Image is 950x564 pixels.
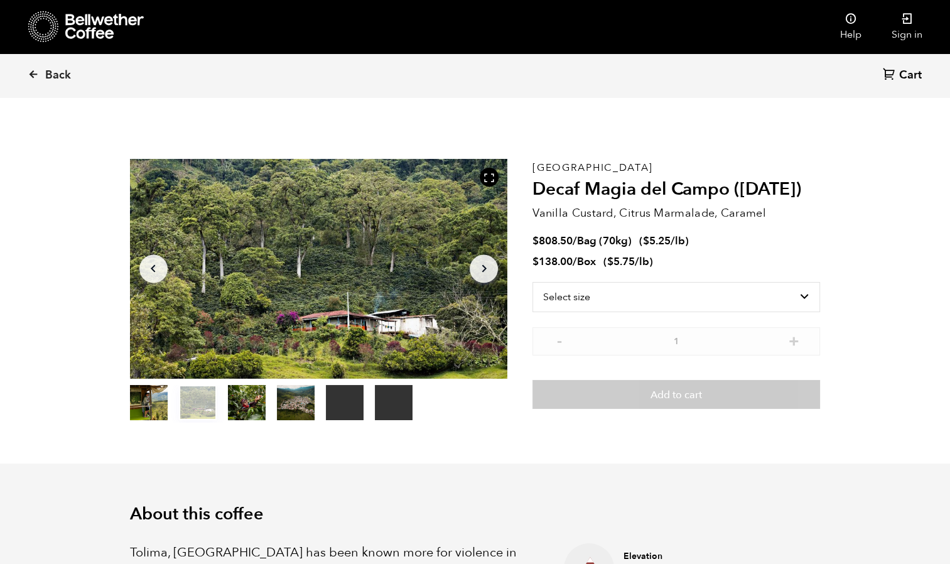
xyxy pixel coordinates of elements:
[635,254,649,269] span: /lb
[532,234,539,248] span: $
[532,205,820,222] p: Vanilla Custard, Citrus Marmalade, Caramel
[326,385,364,420] video: Your browser does not support the video tag.
[639,234,689,248] span: ( )
[375,385,413,420] video: Your browser does not support the video tag.
[899,68,922,83] span: Cart
[603,254,653,269] span: ( )
[130,504,821,524] h2: About this coffee
[532,254,539,269] span: $
[577,254,596,269] span: Box
[532,179,820,200] h2: Decaf Magia del Campo ([DATE])
[623,550,801,563] h4: Elevation
[573,254,577,269] span: /
[643,234,649,248] span: $
[607,254,635,269] bdi: 5.75
[607,254,613,269] span: $
[577,234,632,248] span: Bag (70kg)
[532,254,573,269] bdi: 138.00
[532,234,573,248] bdi: 808.50
[45,68,71,83] span: Back
[671,234,685,248] span: /lb
[643,234,671,248] bdi: 5.25
[551,334,567,346] button: -
[573,234,577,248] span: /
[532,380,820,409] button: Add to cart
[785,334,801,346] button: +
[883,67,925,84] a: Cart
